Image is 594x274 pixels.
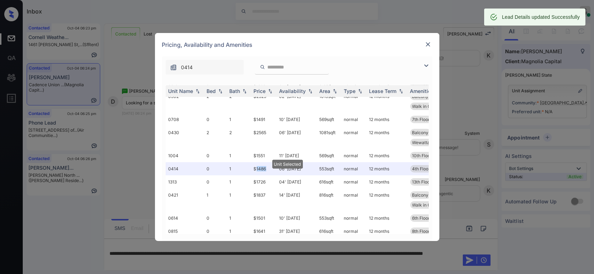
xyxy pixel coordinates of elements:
td: 1313 [166,175,204,188]
td: 1 [227,175,251,188]
td: 12 months [366,149,407,162]
td: 1004 [166,149,204,162]
td: 0421 [166,188,204,212]
td: 11' [DATE] [277,149,317,162]
div: Lease Term [369,88,397,94]
span: 6th Floor [412,215,430,221]
td: 12 months [366,225,407,238]
td: $1551 [251,149,277,162]
img: sorting [217,89,224,94]
img: icon-zuma [260,64,265,70]
td: 553 sqft [317,212,341,225]
td: 12 months [366,162,407,175]
td: 553 sqft [317,162,341,175]
span: 10th Floor [412,153,432,158]
span: 4th Floor [412,166,430,171]
td: 0430 [166,126,204,149]
td: 569 sqft [317,113,341,126]
td: 1 [227,113,251,126]
td: 1081 sqft [317,126,341,149]
td: 0 [204,212,227,225]
td: normal [341,175,366,188]
span: Wewatta [GEOGRAPHIC_DATA] [412,140,475,145]
img: sorting [357,89,364,94]
td: $1486 [251,162,277,175]
td: 06' [DATE] [277,126,317,149]
span: Walk in Closet [412,104,441,109]
div: Lead Details updated Successfully [502,11,580,23]
td: 06' [DATE] [277,162,317,175]
td: 12 months [366,113,407,126]
div: Availability [279,88,306,94]
div: Area [320,88,331,94]
td: $2525 [251,90,277,113]
td: 0614 [166,212,204,225]
div: Unit Name [168,88,193,94]
td: 12 months [366,126,407,149]
td: 616 sqft [317,225,341,238]
td: 0815 [166,225,204,238]
td: 1 [204,188,227,212]
div: Type [344,88,356,94]
td: 10' [DATE] [277,212,317,225]
span: 0414 [181,64,193,71]
td: normal [341,149,366,162]
td: normal [341,162,366,175]
span: 13th Floor [412,179,432,185]
img: icon-zuma [422,61,430,70]
span: 7th Floor [412,117,430,122]
td: 2 [227,126,251,149]
td: 1 [227,225,251,238]
span: 8th Floor [412,229,430,234]
td: 12 months [366,188,407,212]
td: 569 sqft [317,149,341,162]
div: Bath [230,88,240,94]
td: 0 [204,113,227,126]
td: 0 [204,149,227,162]
img: sorting [241,89,248,94]
td: normal [341,113,366,126]
span: Walk in Closet [412,202,441,208]
td: normal [341,225,366,238]
td: 2 [204,126,227,149]
td: 02' [DATE] [277,90,317,113]
td: 816 sqft [317,188,341,212]
td: $1491 [251,113,277,126]
td: 0 [204,162,227,175]
div: Bed [207,88,216,94]
td: 0414 [166,162,204,175]
img: sorting [307,89,314,94]
td: 1 [227,188,251,212]
td: $1641 [251,225,277,238]
div: Price [254,88,266,94]
td: 12 months [366,212,407,225]
td: 31' [DATE] [277,225,317,238]
td: 1 [227,162,251,175]
td: normal [341,126,366,149]
td: 04' [DATE] [277,175,317,188]
img: sorting [397,89,405,94]
td: normal [341,90,366,113]
td: 12 months [366,175,407,188]
td: normal [341,188,366,212]
td: 0708 [166,113,204,126]
img: sorting [194,89,201,94]
td: $1837 [251,188,277,212]
td: 2 [204,90,227,113]
img: sorting [267,89,274,94]
div: Pricing, Availability and Amenities [155,33,439,56]
td: 1 [227,149,251,162]
img: sorting [331,89,338,94]
span: Balcony [412,130,429,135]
td: 616 sqft [317,175,341,188]
td: 2 [227,90,251,113]
td: 0 [204,175,227,188]
td: normal [341,212,366,225]
td: 1019 sqft [317,90,341,113]
div: Amenities [410,88,434,94]
td: 12 months [366,90,407,113]
img: close [424,41,432,48]
span: Balcony [412,192,429,198]
td: 14' [DATE] [277,188,317,212]
td: $2565 [251,126,277,149]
